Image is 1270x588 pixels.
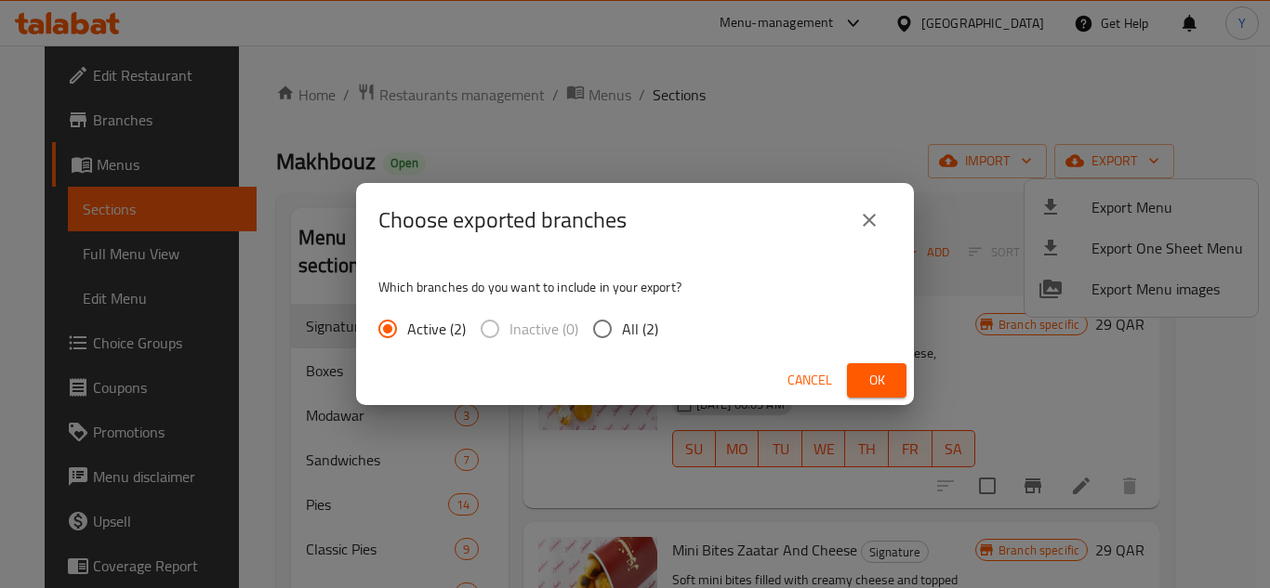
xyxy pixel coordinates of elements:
[378,205,627,235] h2: Choose exported branches
[847,363,906,398] button: Ok
[780,363,840,398] button: Cancel
[378,278,892,296] p: Which branches do you want to include in your export?
[862,369,892,392] span: Ok
[787,369,832,392] span: Cancel
[622,318,658,340] span: All (2)
[847,198,892,242] button: close
[407,318,466,340] span: Active (2)
[509,318,578,340] span: Inactive (0)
